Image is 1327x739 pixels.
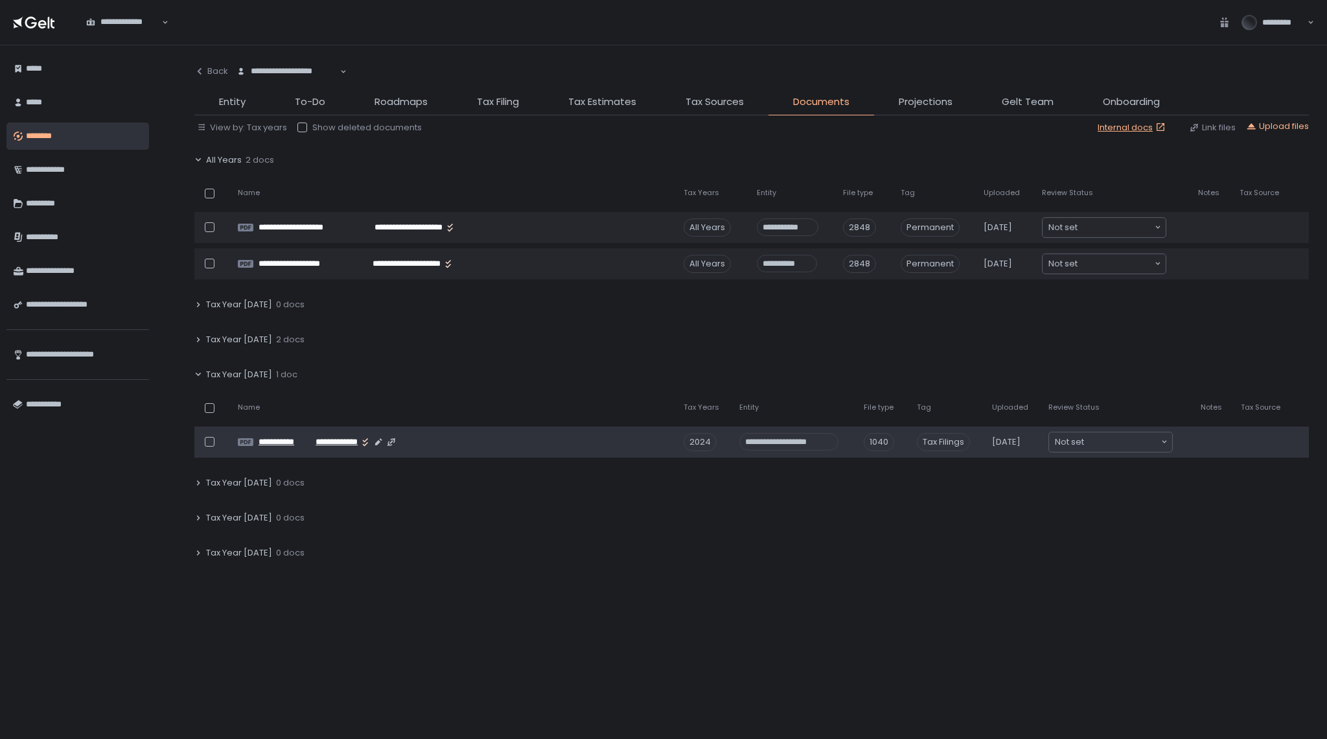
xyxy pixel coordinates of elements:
div: Search for option [78,9,168,36]
span: Permanent [901,255,960,273]
span: [DATE] [992,436,1021,448]
span: Tax Filing [477,95,519,110]
div: All Years [684,255,731,273]
a: Internal docs [1098,122,1168,134]
span: Gelt Team [1002,95,1054,110]
div: All Years [684,218,731,237]
span: File type [843,188,873,198]
div: Search for option [1043,218,1166,237]
span: Entity [219,95,246,110]
span: Review Status [1042,188,1093,198]
span: Tax Year [DATE] [206,334,272,346]
input: Search for option [1084,436,1160,449]
span: 0 docs [276,512,305,524]
div: Search for option [1049,432,1172,452]
button: View by: Tax years [197,122,287,134]
span: Notes [1201,403,1222,412]
span: Name [238,403,260,412]
span: Onboarding [1103,95,1160,110]
span: Documents [793,95,849,110]
span: Uploaded [984,188,1020,198]
span: Tax Year [DATE] [206,299,272,311]
input: Search for option [1078,257,1153,270]
span: Projections [899,95,952,110]
div: Search for option [1043,254,1166,274]
span: 1 doc [276,369,297,381]
span: Tax Year [DATE] [206,512,272,524]
span: To-Do [295,95,325,110]
div: 2848 [843,255,876,273]
span: Entity [757,188,776,198]
span: All Years [206,154,242,166]
div: Back [194,65,228,77]
span: Tag [901,188,915,198]
input: Search for option [1078,221,1153,234]
span: Tax Year [DATE] [206,547,272,559]
span: 2 docs [276,334,305,346]
span: Notes [1198,188,1219,198]
span: Tax Years [684,188,719,198]
span: Entity [739,403,759,412]
div: Search for option [228,58,347,86]
span: Tax Source [1240,188,1279,198]
button: Back [194,58,228,84]
span: Not set [1048,257,1078,270]
button: Link files [1189,122,1236,134]
span: Tax Source [1241,403,1280,412]
span: [DATE] [984,258,1012,270]
div: 1040 [864,433,894,451]
span: Not set [1048,221,1078,234]
span: 2 docs [246,154,274,166]
span: Uploaded [992,403,1028,412]
span: Tax Year [DATE] [206,477,272,489]
span: File type [864,403,894,412]
span: Tax Filings [917,433,970,451]
span: Not set [1055,436,1084,449]
span: 0 docs [276,477,305,489]
input: Search for option [86,28,161,41]
span: Name [238,188,260,198]
div: 2024 [684,433,717,451]
div: 2848 [843,218,876,237]
span: Roadmaps [375,95,428,110]
span: Tax Sources [686,95,744,110]
span: Tax Estimates [568,95,636,110]
span: Review Status [1048,403,1100,412]
span: Tax Years [684,403,719,412]
span: [DATE] [984,222,1012,233]
span: Permanent [901,218,960,237]
span: 0 docs [276,299,305,311]
span: 0 docs [276,547,305,559]
span: Tax Year [DATE] [206,369,272,381]
button: Upload files [1246,121,1309,132]
input: Search for option [237,77,339,90]
span: Tag [917,403,931,412]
